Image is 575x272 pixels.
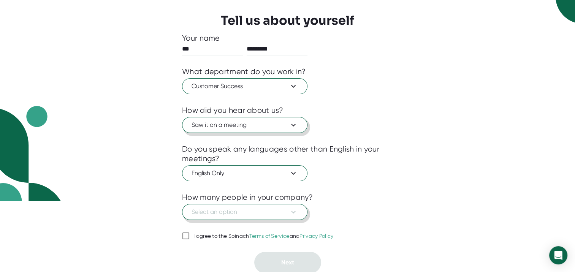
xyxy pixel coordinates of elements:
button: Customer Success [182,78,307,94]
button: Saw it on a meeting [182,117,307,133]
div: Open Intercom Messenger [549,246,567,264]
div: Your name [182,33,393,43]
button: Select an option [182,204,307,220]
div: Do you speak any languages other than English in your meetings? [182,144,393,163]
span: Next [281,259,294,266]
span: Saw it on a meeting [192,120,298,130]
div: How did you hear about us? [182,106,283,115]
span: Customer Success [192,82,298,91]
span: Select an option [192,207,298,217]
span: English Only [192,169,298,178]
a: Terms of Service [249,233,290,239]
a: Privacy Policy [299,233,333,239]
div: I agree to the Spinach and [193,233,334,240]
h3: Tell us about yourself [221,13,354,28]
div: How many people in your company? [182,193,313,202]
div: What department do you work in? [182,67,306,76]
button: English Only [182,165,307,181]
